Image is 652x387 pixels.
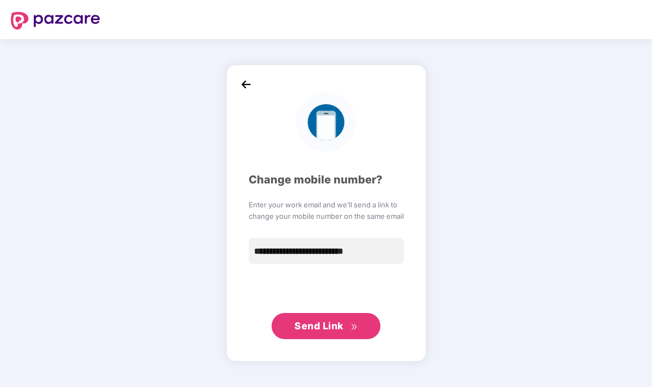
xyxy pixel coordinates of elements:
span: change your mobile number on the same email [249,211,404,222]
img: logo [11,12,100,29]
span: Enter your work email and we’ll send a link to [249,199,404,210]
div: Change mobile number? [249,171,404,188]
img: back_icon [238,76,254,93]
img: logo [296,93,355,152]
span: double-right [350,323,358,330]
button: Send Linkdouble-right [272,313,380,339]
span: Send Link [294,320,343,331]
